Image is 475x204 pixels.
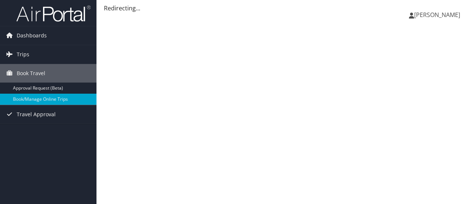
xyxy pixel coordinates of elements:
span: Dashboards [17,26,47,45]
div: Redirecting... [104,4,468,13]
span: Book Travel [17,64,45,83]
span: Travel Approval [17,105,56,124]
span: [PERSON_NAME] [414,11,460,19]
a: [PERSON_NAME] [409,4,468,26]
img: airportal-logo.png [16,5,91,22]
span: Trips [17,45,29,64]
